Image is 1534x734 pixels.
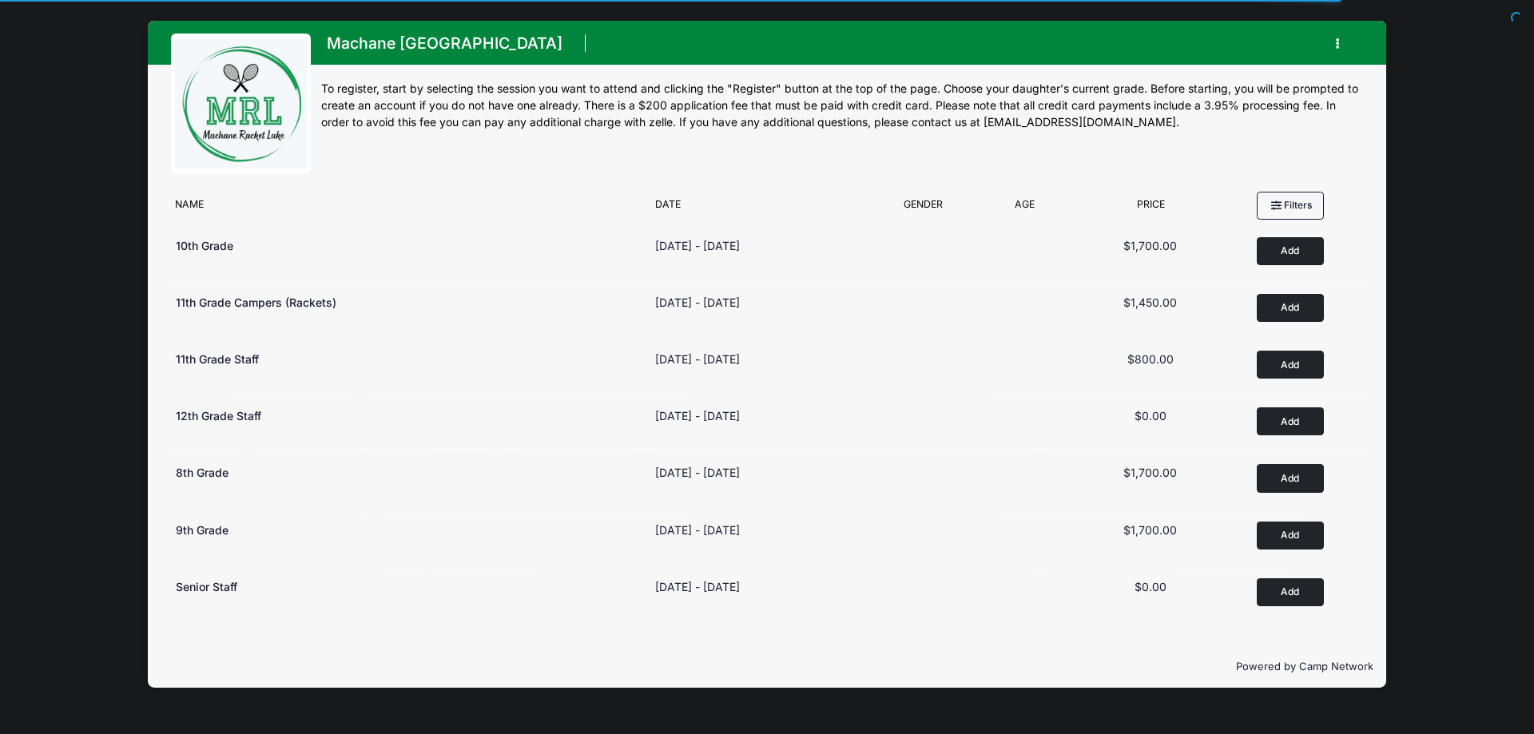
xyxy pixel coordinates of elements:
div: Age [971,197,1079,220]
div: [DATE] - [DATE] [655,294,740,311]
span: 9th Grade [176,523,229,537]
img: logo [181,44,301,164]
div: Date [647,197,875,220]
button: Add [1257,578,1324,606]
span: $1,700.00 [1123,239,1177,252]
span: Senior Staff [176,580,237,593]
div: To register, start by selecting the session you want to attend and clicking the "Register" button... [321,81,1363,131]
span: $0.00 [1135,580,1166,593]
button: Add [1257,351,1324,379]
span: 11th Grade Campers (Rackets) [176,296,336,309]
div: [DATE] - [DATE] [655,522,740,538]
span: $1,700.00 [1123,466,1177,479]
div: Gender [875,197,971,220]
p: Powered by Camp Network [161,659,1373,675]
div: [DATE] - [DATE] [655,351,740,367]
span: $0.00 [1135,409,1166,423]
div: [DATE] - [DATE] [655,407,740,424]
button: Add [1257,407,1324,435]
span: 8th Grade [176,466,229,479]
button: Add [1257,522,1324,550]
div: [DATE] - [DATE] [655,464,740,481]
button: Add [1257,464,1324,492]
h1: Machane [GEOGRAPHIC_DATA] [321,30,567,58]
span: $1,450.00 [1123,296,1177,309]
span: $800.00 [1127,352,1174,366]
button: Filters [1257,192,1324,219]
div: [DATE] - [DATE] [655,578,740,595]
div: Name [167,197,646,220]
span: 11th Grade Staff [176,352,259,366]
span: 10th Grade [176,239,233,252]
button: Add [1257,237,1324,265]
div: [DATE] - [DATE] [655,237,740,254]
span: 12th Grade Staff [176,409,261,423]
button: Add [1257,294,1324,322]
div: Price [1079,197,1222,220]
span: $1,700.00 [1123,523,1177,537]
